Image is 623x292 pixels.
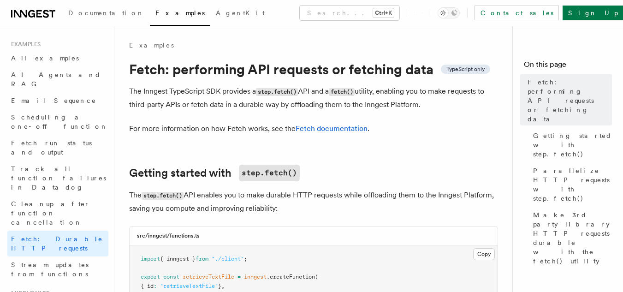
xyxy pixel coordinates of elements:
[129,41,174,50] a: Examples
[524,74,612,127] a: Fetch: performing API requests or fetching data
[533,131,612,159] span: Getting started with step.fetch()
[7,41,41,48] span: Examples
[11,235,103,252] span: Fetch: Durable HTTP requests
[329,88,355,96] code: fetch()
[137,232,200,239] h3: src/inngest/functions.ts
[141,283,154,289] span: { id
[11,200,90,226] span: Cleanup after function cancellation
[196,256,208,262] span: from
[300,6,399,20] button: Search...Ctrl+K
[210,3,270,25] a: AgentKit
[11,165,106,191] span: Track all function failures in Datadog
[533,210,612,266] span: Make 3rd party library HTTP requests durable with the fetch() utility
[154,283,157,289] span: :
[529,162,612,207] a: Parallelize HTTP requests with step.fetch()
[216,9,265,17] span: AgentKit
[373,8,394,18] kbd: Ctrl+K
[315,274,318,280] span: (
[475,6,559,20] a: Contact sales
[160,283,218,289] span: "retrieveTextFile"
[212,256,244,262] span: "./client"
[142,192,184,200] code: step.fetch()
[237,274,241,280] span: =
[129,165,300,181] a: Getting started withstep.fetch()
[438,7,460,18] button: Toggle dark mode
[7,66,108,92] a: AI Agents and RAG
[129,61,498,77] h1: Fetch: performing API requests or fetching data
[183,274,234,280] span: retrieveTextFile
[7,50,108,66] a: All examples
[129,122,498,135] p: For more information on how Fetch works, see the .
[7,231,108,256] a: Fetch: Durable HTTP requests
[244,274,267,280] span: inngest
[7,109,108,135] a: Scheduling a one-off function
[524,59,612,74] h4: On this page
[68,9,144,17] span: Documentation
[11,261,89,278] span: Stream updates from functions
[267,274,315,280] span: .createFunction
[11,54,79,62] span: All examples
[7,256,108,282] a: Stream updates from functions
[160,256,196,262] span: { inngest }
[155,9,205,17] span: Examples
[7,196,108,231] a: Cleanup after function cancellation
[529,127,612,162] a: Getting started with step.fetch()
[141,256,160,262] span: import
[141,274,160,280] span: export
[221,283,225,289] span: ,
[218,283,221,289] span: }
[129,189,498,215] p: The API enables you to make durable HTTP requests while offloading them to the Inngest Platform, ...
[296,124,368,133] a: Fetch documentation
[529,207,612,269] a: Make 3rd party library HTTP requests durable with the fetch() utility
[163,274,179,280] span: const
[446,66,485,73] span: TypeScript only
[11,97,96,104] span: Email Sequence
[129,85,498,111] p: The Inngest TypeScript SDK provides a API and a utility, enabling you to make requests to third-p...
[150,3,210,26] a: Examples
[256,88,298,96] code: step.fetch()
[533,166,612,203] span: Parallelize HTTP requests with step.fetch()
[63,3,150,25] a: Documentation
[11,71,101,88] span: AI Agents and RAG
[11,139,92,156] span: Fetch run status and output
[11,113,108,130] span: Scheduling a one-off function
[7,92,108,109] a: Email Sequence
[528,77,612,124] span: Fetch: performing API requests or fetching data
[7,161,108,196] a: Track all function failures in Datadog
[473,248,495,260] button: Copy
[7,135,108,161] a: Fetch run status and output
[239,165,300,181] code: step.fetch()
[244,256,247,262] span: ;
